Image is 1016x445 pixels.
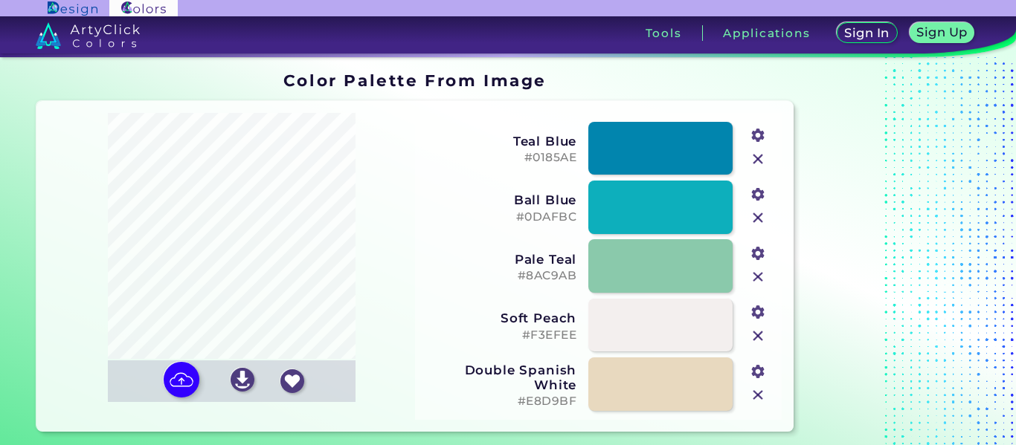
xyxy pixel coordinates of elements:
h5: Sign In [846,27,887,39]
a: Sign In [840,24,895,42]
h3: Tools [646,27,682,39]
iframe: Advertisement [800,66,986,438]
img: logo_artyclick_colors_white.svg [36,22,141,49]
img: icon_close.svg [748,267,768,287]
img: icon_close.svg [748,149,768,169]
img: ArtyClick Design logo [48,1,97,16]
h3: Soft Peach [425,311,576,325]
img: icon_close.svg [748,326,768,345]
h5: #F3EFEE [425,328,576,342]
h5: #0DAFBC [425,210,576,224]
h5: #8AC9AB [425,269,576,283]
img: icon_download_white.svg [231,368,254,392]
a: Sign Up [913,24,972,42]
h3: Teal Blue [425,134,576,149]
h5: #E8D9BF [425,394,576,409]
h1: Color Palette From Image [283,69,547,91]
img: icon_close.svg [748,208,768,227]
h5: Sign Up [919,27,965,38]
img: icon picture [164,362,199,397]
img: icon_close.svg [748,386,768,405]
h3: Pale Teal [425,252,576,267]
img: icon_favourite_white.svg [280,369,304,393]
h5: #0185AE [425,151,576,165]
h3: Applications [723,27,810,39]
h3: Double Spanish White [425,363,576,392]
h3: Ball Blue [425,192,576,207]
